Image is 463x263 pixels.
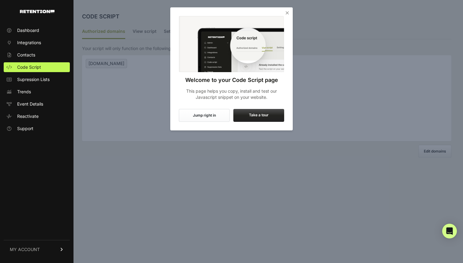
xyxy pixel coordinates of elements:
[233,109,284,122] label: Take a tour
[17,40,41,46] span: Integrations
[17,113,39,119] span: Reactivate
[4,87,70,97] a: Trends
[17,89,31,95] span: Trends
[4,111,70,121] a: Reactivate
[4,62,70,72] a: Code Script
[4,75,70,84] a: Supression Lists
[17,27,39,33] span: Dashboard
[179,88,284,100] p: This page helps you copy, install and test our Javascript snippet on your website.
[4,99,70,109] a: Event Details
[4,50,70,60] a: Contacts
[4,38,70,48] a: Integrations
[20,10,55,13] img: Retention.com
[17,76,50,83] span: Supression Lists
[179,16,284,72] img: Code Script Onboarding
[17,52,35,58] span: Contacts
[17,64,41,70] span: Code Script
[4,240,70,259] a: MY ACCOUNT
[442,224,457,238] div: Open Intercom Messenger
[4,124,70,133] a: Support
[17,101,43,107] span: Event Details
[179,76,284,84] h3: Welcome to your Code Script page
[179,109,230,122] button: Jump right in
[284,10,290,16] i: Close
[4,25,70,35] a: Dashboard
[17,126,33,132] span: Support
[10,246,40,253] span: MY ACCOUNT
